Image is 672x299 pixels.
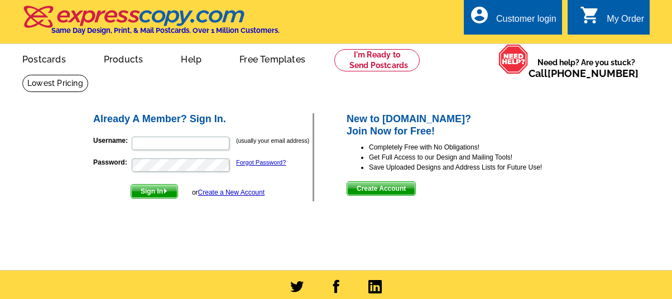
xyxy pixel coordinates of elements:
i: account_circle [469,5,489,25]
a: Free Templates [222,45,323,71]
a: shopping_cart My Order [580,12,644,26]
li: Save Uploaded Designs and Address Lists for Future Use! [369,162,580,172]
a: Create a New Account [198,189,265,196]
a: Postcards [4,45,84,71]
img: help [498,44,529,74]
span: Call [529,67,639,79]
h2: Already A Member? Sign In. [93,113,313,126]
div: Customer login [496,14,556,30]
a: Forgot Password? [236,159,286,166]
button: Create Account [347,181,416,196]
small: (usually your email address) [236,137,309,144]
a: [PHONE_NUMBER] [548,67,639,79]
a: Same Day Design, Print, & Mail Postcards. Over 1 Million Customers. [22,13,280,35]
a: Products [86,45,161,71]
span: Create Account [347,182,415,195]
li: Completely Free with No Obligations! [369,142,580,152]
span: Sign In [131,185,177,198]
h2: New to [DOMAIN_NAME]? Join Now for Free! [347,113,580,137]
button: Sign In [131,184,178,199]
img: button-next-arrow-white.png [163,189,168,194]
i: shopping_cart [580,5,600,25]
div: My Order [607,14,644,30]
label: Password: [93,157,131,167]
span: Need help? Are you stuck? [529,57,644,79]
h4: Same Day Design, Print, & Mail Postcards. Over 1 Million Customers. [51,26,280,35]
li: Get Full Access to our Design and Mailing Tools! [369,152,580,162]
label: Username: [93,136,131,146]
a: Help [163,45,219,71]
a: account_circle Customer login [469,12,556,26]
div: or [192,187,265,197]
